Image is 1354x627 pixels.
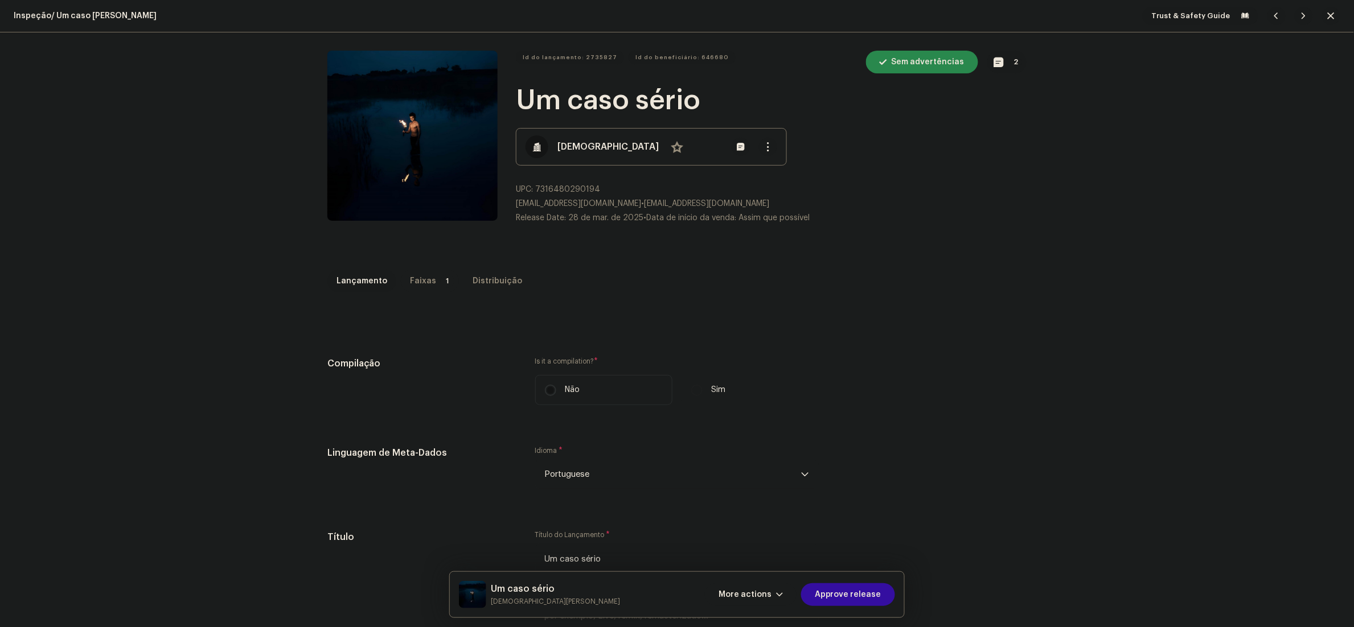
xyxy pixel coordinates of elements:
img: 1a5d4e0c-2fc3-4e8c-9429-c03d947a6e43 [459,581,486,608]
span: Release Date: [516,214,566,222]
span: Data de início da venda: [646,214,736,222]
label: Título do Lançamento [535,530,610,539]
div: Distribuição [473,270,522,292]
label: Idioma [535,446,563,455]
strong: [DEMOGRAPHIC_DATA] [557,140,659,154]
input: e.g. My Great Song [535,544,819,574]
span: [EMAIL_ADDRESS][DOMAIN_NAME] [516,200,641,208]
h5: Compilação [327,357,517,370]
p-badge: 1 [441,274,454,288]
small: Um caso sério [491,596,620,607]
button: More actions [705,583,797,606]
span: 28 de mar. de 2025 [568,214,643,222]
h5: Um caso sério [491,582,620,596]
p-badge: 2 [1011,56,1022,68]
span: Approve release [815,583,881,606]
span: Portuguese [545,460,801,489]
h1: Um caso sério [516,82,1027,119]
p: Não [565,384,580,396]
div: Lançamento [337,270,387,292]
div: dropdown trigger [801,460,809,489]
span: • [516,214,646,222]
p: • [516,198,1027,210]
p: Sim [712,384,726,396]
button: Approve release [801,583,895,606]
span: Id do beneficiário: 646680 [635,46,729,69]
button: Id do lançamento: 2735827 [516,51,624,64]
div: Faixas [410,270,436,292]
span: Assim que possível [738,214,810,222]
span: More actions [719,583,772,606]
span: [EMAIL_ADDRESS][DOMAIN_NAME] [644,200,769,208]
span: UPC: [516,185,533,193]
h5: Linguagem de Meta-Dados [327,446,517,460]
button: Id do beneficiário: 646680 [629,51,736,64]
button: 2 [987,51,1027,73]
span: 7316480290194 [535,185,600,193]
h5: Título [327,530,517,544]
label: Is it a compilation? [535,357,819,366]
span: Id do lançamento: 2735827 [523,46,617,69]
